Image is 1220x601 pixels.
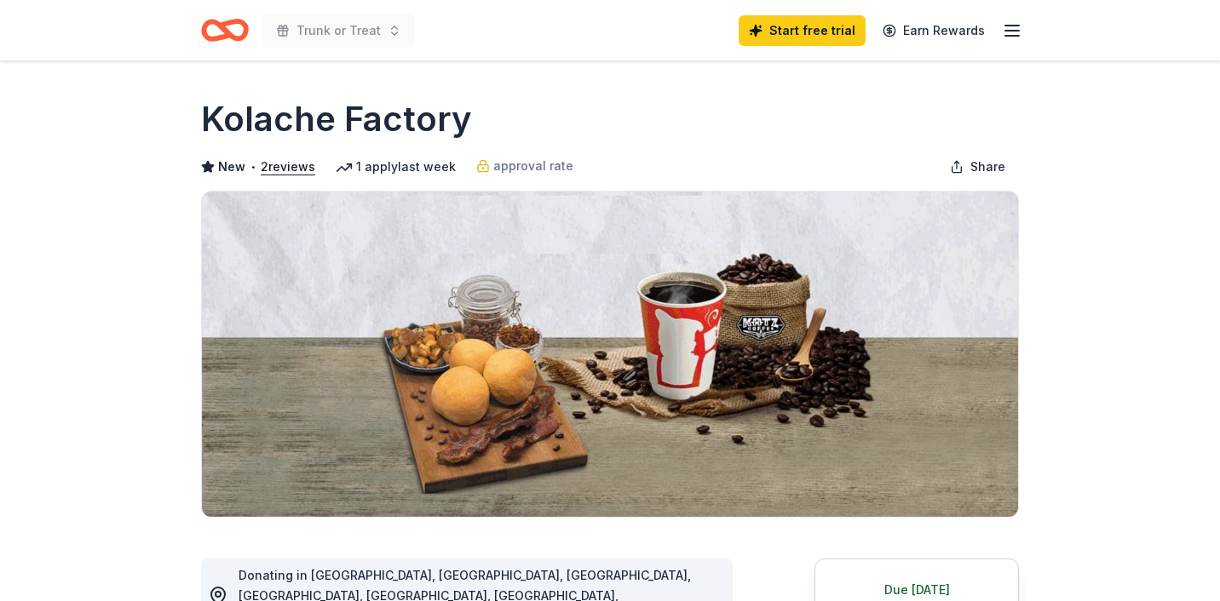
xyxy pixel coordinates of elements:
button: Share [936,150,1019,184]
a: Earn Rewards [872,15,995,46]
div: Due [DATE] [836,580,998,600]
button: Trunk or Treat [262,14,415,48]
span: approval rate [493,156,573,176]
div: 1 apply last week [336,157,456,177]
span: New [218,157,245,177]
h1: Kolache Factory [201,95,472,143]
span: Trunk or Treat [296,20,381,41]
button: 2reviews [261,157,315,177]
img: Image for Kolache Factory [202,192,1018,517]
span: Share [970,157,1005,177]
a: Home [201,10,249,50]
span: • [250,160,256,174]
a: Start free trial [739,15,866,46]
a: approval rate [476,156,573,176]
